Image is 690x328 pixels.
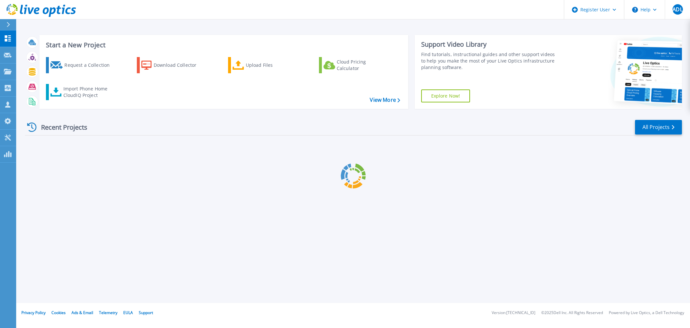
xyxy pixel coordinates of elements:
[139,310,153,315] a: Support
[123,310,133,315] a: EULA
[609,311,684,315] li: Powered by Live Optics, a Dell Technology
[228,57,300,73] a: Upload Files
[154,59,205,72] div: Download Collector
[46,41,400,49] h3: Start a New Project
[370,97,400,103] a: View More
[421,89,470,102] a: Explore Now!
[541,311,603,315] li: © 2025 Dell Inc. All Rights Reserved
[337,59,389,72] div: Cloud Pricing Calculator
[319,57,391,73] a: Cloud Pricing Calculator
[64,59,116,72] div: Request a Collection
[246,59,298,72] div: Upload Files
[63,86,114,99] div: Import Phone Home CloudIQ Project
[51,310,66,315] a: Cookies
[71,310,93,315] a: Ads & Email
[46,57,118,73] a: Request a Collection
[25,119,96,135] div: Recent Projects
[635,120,682,135] a: All Projects
[21,310,46,315] a: Privacy Policy
[421,51,558,71] div: Find tutorials, instructional guides and other support videos to help you make the most of your L...
[137,57,209,73] a: Download Collector
[492,311,535,315] li: Version: [TECHNICAL_ID]
[421,40,558,49] div: Support Video Library
[673,7,682,12] span: ADL
[99,310,117,315] a: Telemetry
